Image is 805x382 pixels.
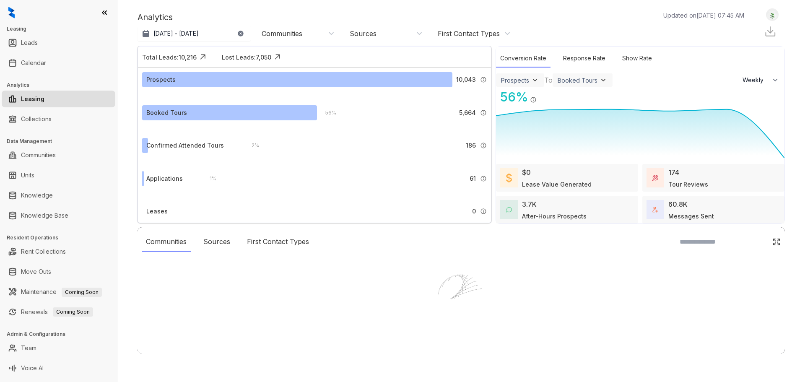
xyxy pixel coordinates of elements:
[501,77,529,84] div: Prospects
[496,49,551,68] div: Conversion Rate
[21,55,46,71] a: Calendar
[2,304,115,320] li: Renewals
[201,174,216,183] div: 1 %
[138,26,251,41] button: [DATE] - [DATE]
[668,199,688,209] div: 60.8K
[2,167,115,184] li: Units
[530,96,537,103] img: Info
[7,25,117,33] h3: Leasing
[772,238,781,246] img: Click Icon
[480,76,487,83] img: Info
[138,11,173,23] p: Analytics
[438,29,500,38] div: First Contact Types
[558,77,597,84] div: Booked Tours
[350,29,377,38] div: Sources
[480,109,487,116] img: Info
[146,141,224,150] div: Confirmed Attended Tours
[737,73,784,88] button: Weekly
[522,167,531,177] div: $0
[531,76,539,84] img: ViewFilterArrow
[2,340,115,356] li: Team
[2,207,115,224] li: Knowledge Base
[317,108,336,117] div: 56 %
[197,51,209,63] img: Click Icon
[652,175,658,181] img: TourReviews
[53,307,93,317] span: Coming Soon
[8,7,15,18] img: logo
[21,111,52,127] a: Collections
[480,142,487,149] img: Info
[199,232,234,252] div: Sources
[447,340,476,349] div: Loading...
[2,243,115,260] li: Rent Collections
[21,91,44,107] a: Leasing
[243,141,259,150] div: 2 %
[618,49,656,68] div: Show Rate
[544,75,553,85] div: To
[663,11,744,20] p: Updated on [DATE] 07:45 AM
[480,208,487,215] img: Info
[7,138,117,145] h3: Data Management
[2,147,115,164] li: Communities
[21,147,56,164] a: Communities
[668,167,679,177] div: 174
[262,29,302,38] div: Communities
[21,207,68,224] a: Knowledge Base
[419,257,503,340] img: Loader
[2,187,115,204] li: Knowledge
[62,288,102,297] span: Coming Soon
[456,75,476,84] span: 10,043
[271,51,284,63] img: Click Icon
[153,29,199,38] p: [DATE] - [DATE]
[668,180,708,189] div: Tour Reviews
[459,108,476,117] span: 5,664
[146,75,176,84] div: Prospects
[7,234,117,242] h3: Resident Operations
[522,199,537,209] div: 3.7K
[21,167,34,184] a: Units
[21,34,38,51] a: Leads
[506,173,512,183] img: LeaseValue
[21,187,53,204] a: Knowledge
[764,25,776,38] img: Download
[506,207,512,213] img: AfterHoursConversations
[2,283,115,300] li: Maintenance
[2,34,115,51] li: Leads
[243,232,313,252] div: First Contact Types
[755,238,762,245] img: SearchIcon
[652,207,658,213] img: TotalFum
[472,207,476,216] span: 0
[2,263,115,280] li: Move Outs
[2,91,115,107] li: Leasing
[537,89,549,101] img: Click Icon
[222,53,271,62] div: Lost Leads: 7,050
[522,212,587,221] div: After-Hours Prospects
[522,180,592,189] div: Lease Value Generated
[2,360,115,377] li: Voice AI
[7,81,117,89] h3: Analytics
[146,108,187,117] div: Booked Tours
[668,212,714,221] div: Messages Sent
[2,55,115,71] li: Calendar
[21,304,93,320] a: RenewalsComing Soon
[146,174,183,183] div: Applications
[21,263,51,280] a: Move Outs
[496,88,528,107] div: 56 %
[7,330,117,338] h3: Admin & Configurations
[466,141,476,150] span: 186
[142,53,197,62] div: Total Leads: 10,216
[743,76,768,84] span: Weekly
[146,207,168,216] div: Leases
[480,175,487,182] img: Info
[21,340,36,356] a: Team
[142,232,191,252] div: Communities
[2,111,115,127] li: Collections
[559,49,610,68] div: Response Rate
[766,10,778,19] img: UserAvatar
[599,76,608,84] img: ViewFilterArrow
[21,243,66,260] a: Rent Collections
[21,360,44,377] a: Voice AI
[470,174,476,183] span: 61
